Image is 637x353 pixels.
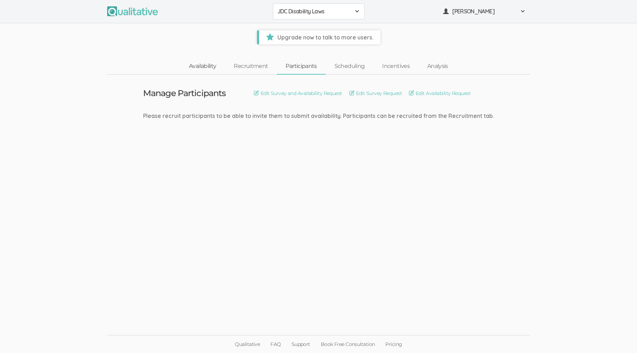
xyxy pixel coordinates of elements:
a: Edit Survey Request [349,89,402,97]
a: Pricing [380,335,407,353]
a: Upgrade now to talk to more users. [257,30,380,44]
a: Qualitative [229,335,265,353]
button: JDC Disability Laws [273,4,365,19]
a: Incentives [373,59,418,74]
a: Edit Survey and Availability Request [254,89,342,97]
button: [PERSON_NAME] [439,4,530,19]
h3: Manage Participants [143,89,226,98]
a: Support [286,335,316,353]
a: Availability [180,59,225,74]
a: Book Free Consultation [316,335,380,353]
a: Recruitment [225,59,277,74]
div: Please recruit participants to be able to invite them to submit availability. Participants can be... [143,112,494,120]
img: Qualitative [107,6,158,16]
a: FAQ [265,335,286,353]
a: Analysis [418,59,457,74]
span: JDC Disability Laws [277,7,351,15]
iframe: Chat Widget [602,319,637,353]
span: [PERSON_NAME] [452,7,516,15]
span: Upgrade now to talk to more users. [259,30,380,44]
a: Participants [277,59,325,74]
a: Edit Availability Request [409,89,471,97]
a: Scheduling [326,59,374,74]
